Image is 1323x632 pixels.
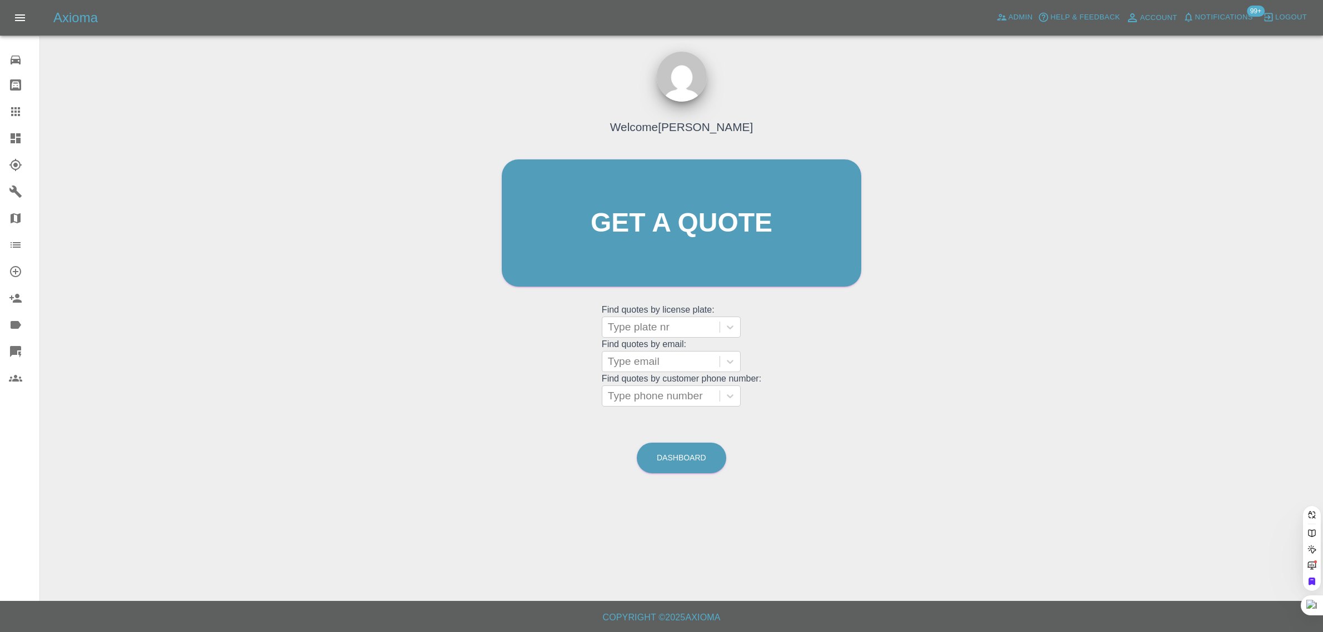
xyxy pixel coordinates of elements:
grid: Find quotes by email: [602,339,761,372]
grid: Find quotes by customer phone number: [602,374,761,407]
button: Help & Feedback [1035,9,1122,26]
button: Notifications [1180,9,1256,26]
button: Open drawer [7,4,33,31]
a: Account [1123,9,1180,27]
span: Account [1140,12,1177,24]
grid: Find quotes by license plate: [602,305,761,338]
span: Admin [1009,11,1033,24]
span: 99+ [1247,6,1265,17]
span: Logout [1275,11,1307,24]
a: Get a quote [502,159,861,287]
h5: Axioma [53,9,98,27]
a: Admin [994,9,1036,26]
h4: Welcome [PERSON_NAME] [610,118,753,136]
h6: Copyright © 2025 Axioma [9,610,1314,625]
span: Help & Feedback [1050,11,1120,24]
a: Dashboard [637,443,726,473]
span: Notifications [1195,11,1253,24]
img: ... [657,52,707,102]
button: Logout [1260,9,1310,26]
